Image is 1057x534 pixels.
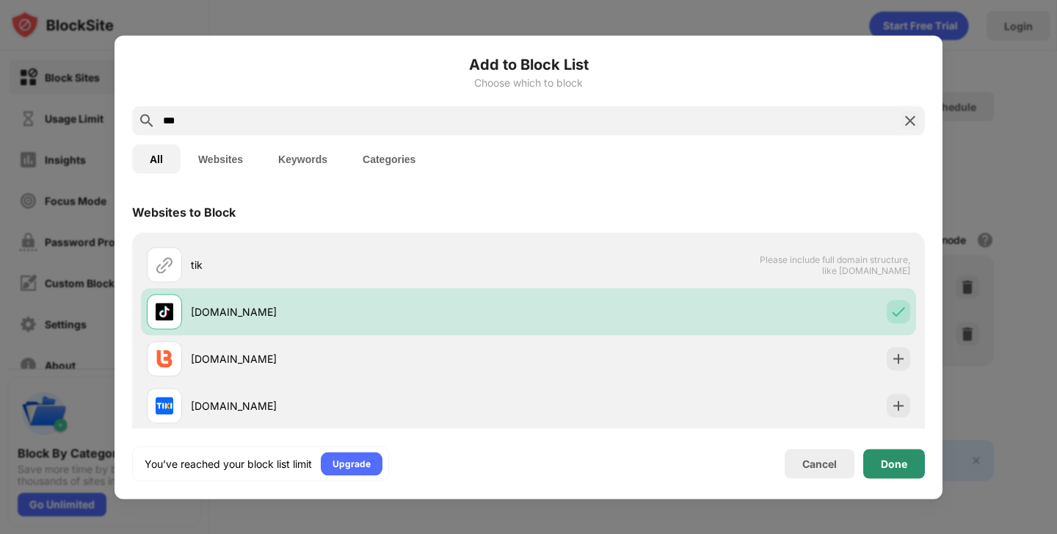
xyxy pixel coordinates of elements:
div: You’ve reached your block list limit [145,456,312,471]
img: search.svg [138,112,156,129]
img: favicons [156,397,173,414]
img: favicons [156,303,173,320]
div: Upgrade [333,456,371,471]
button: Websites [181,144,261,173]
div: Choose which to block [132,76,925,88]
div: [DOMAIN_NAME] [191,398,528,414]
img: search-close [901,112,919,129]
div: tik [191,257,528,273]
button: Categories [345,144,433,173]
div: Websites to Block [132,204,236,219]
span: Please include full domain structure, like [DOMAIN_NAME] [759,253,910,275]
div: Done [881,458,907,469]
img: favicons [156,350,173,367]
div: [DOMAIN_NAME] [191,351,528,367]
button: All [132,144,181,173]
img: url.svg [156,256,173,273]
div: Cancel [802,458,837,470]
h6: Add to Block List [132,53,925,75]
button: Keywords [261,144,345,173]
div: [DOMAIN_NAME] [191,304,528,320]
